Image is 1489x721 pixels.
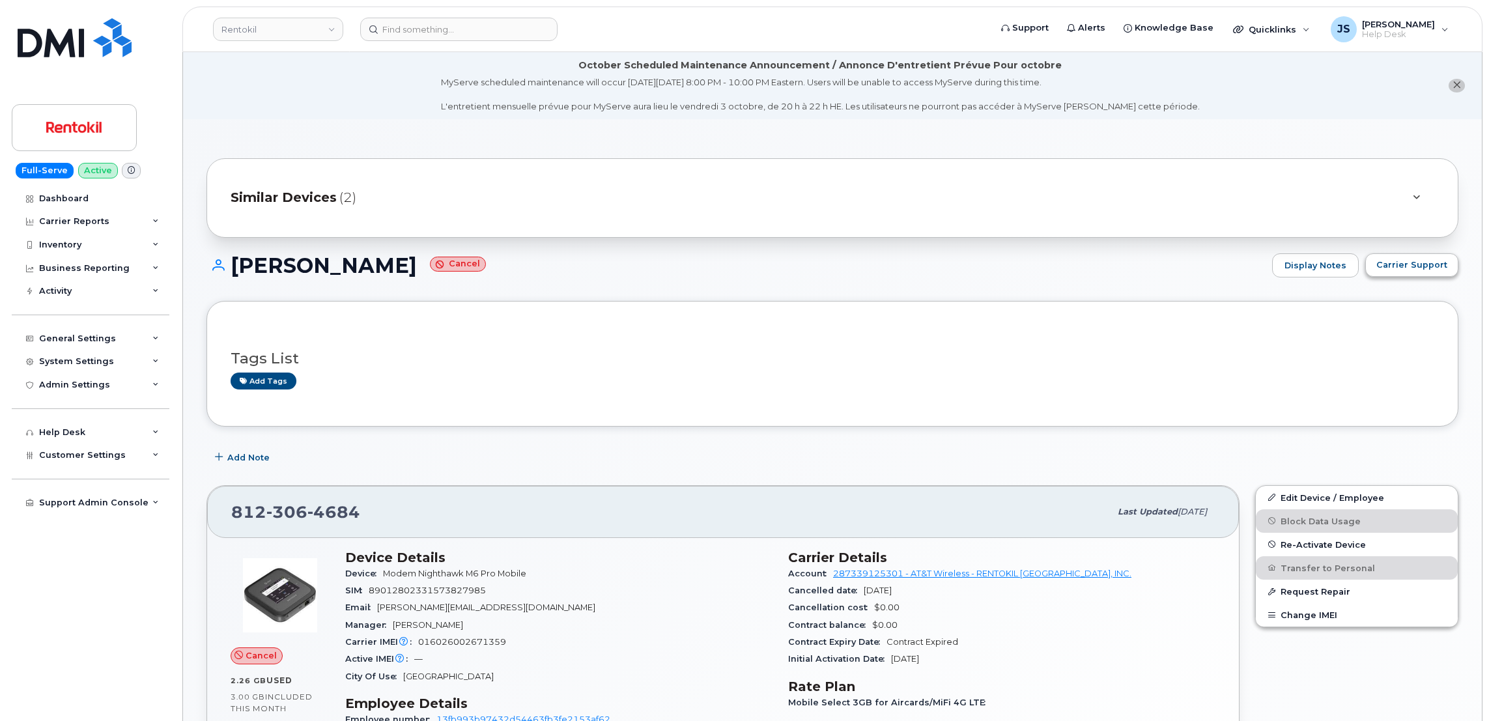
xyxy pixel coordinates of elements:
span: [PERSON_NAME] [393,620,463,630]
iframe: Messenger Launcher [1432,664,1479,711]
span: $0.00 [874,602,900,612]
span: Initial Activation Date [788,654,891,664]
span: Contract Expired [886,637,958,647]
button: close notification [1449,79,1465,92]
span: [DATE] [1178,507,1207,516]
span: Contract Expiry Date [788,637,886,647]
button: Re-Activate Device [1256,533,1458,556]
span: Last updated [1118,507,1178,516]
span: Cancelled date [788,586,864,595]
span: Cancel [246,649,277,662]
span: SIM [345,586,369,595]
h3: Rate Plan [788,679,1215,694]
span: Contract balance [788,620,872,630]
span: $0.00 [872,620,898,630]
span: Modem Nighthawk M6 Pro Mobile [383,569,526,578]
span: 4684 [307,502,360,522]
h3: Device Details [345,550,773,565]
span: 89012802331573827985 [369,586,486,595]
span: Add Note [227,451,270,464]
span: Device [345,569,383,578]
span: [DATE] [891,654,919,664]
small: Cancel [430,257,486,272]
span: [PERSON_NAME][EMAIL_ADDRESS][DOMAIN_NAME] [377,602,595,612]
a: 287339125301 - AT&T Wireless - RENTOKIL [GEOGRAPHIC_DATA], INC. [833,569,1131,578]
span: [DATE] [864,586,892,595]
a: Display Notes [1272,253,1359,278]
span: 016026002671359 [418,637,506,647]
button: Block Data Usage [1256,509,1458,533]
span: (2) [339,188,356,207]
span: 3.00 GB [231,692,265,701]
span: Account [788,569,833,578]
span: — [414,654,423,664]
span: Email [345,602,377,612]
span: Carrier IMEI [345,637,418,647]
span: Re-Activate Device [1281,539,1366,549]
div: MyServe scheduled maintenance will occur [DATE][DATE] 8:00 PM - 10:00 PM Eastern. Users will be u... [441,76,1200,113]
span: Active IMEI [345,654,414,664]
span: Carrier Support [1376,259,1447,271]
button: Add Note [206,446,281,470]
button: Carrier Support [1365,253,1458,277]
h1: [PERSON_NAME] [206,254,1266,277]
span: Mobile Select 3GB for Aircards/MiFi 4G LTE [788,698,992,707]
span: used [266,675,292,685]
span: 812 [231,502,360,522]
button: Request Repair [1256,580,1458,603]
span: Cancellation cost [788,602,874,612]
a: Add tags [231,373,296,389]
h3: Tags List [231,350,1434,367]
img: image20231002-3703462-1x10gjr.jpeg [241,556,319,634]
span: City Of Use [345,672,403,681]
button: Change IMEI [1256,603,1458,627]
h3: Carrier Details [788,550,1215,565]
span: 306 [266,502,307,522]
span: [GEOGRAPHIC_DATA] [403,672,494,681]
span: Similar Devices [231,188,337,207]
button: Transfer to Personal [1256,556,1458,580]
span: included this month [231,692,313,713]
div: October Scheduled Maintenance Announcement / Annonce D'entretient Prévue Pour octobre [578,59,1062,72]
span: 2.26 GB [231,676,266,685]
a: Edit Device / Employee [1256,486,1458,509]
h3: Employee Details [345,696,773,711]
span: Manager [345,620,393,630]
